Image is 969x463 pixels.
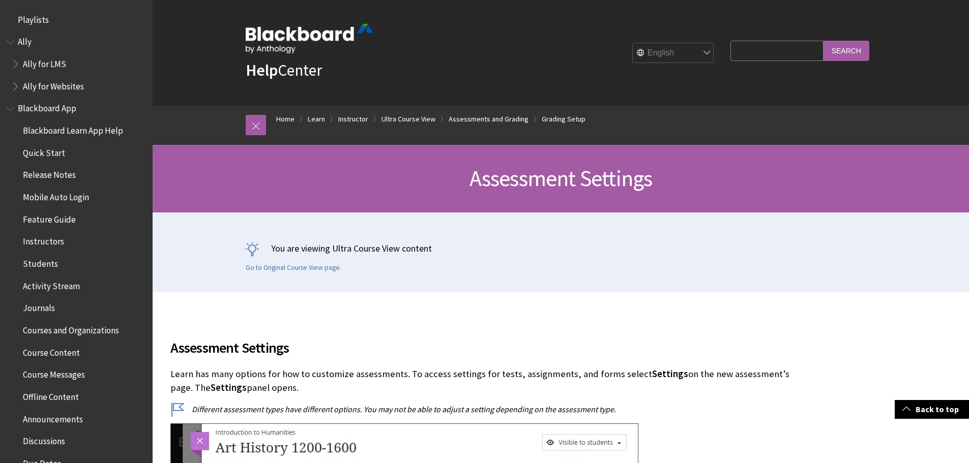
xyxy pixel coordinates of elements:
span: Announcements [23,411,83,424]
span: Assessment Settings [469,164,653,192]
a: Go to Original Course View page. [246,263,341,272]
span: Offline Content [23,388,79,402]
span: Course Messages [23,366,85,380]
a: HelpCenter [246,60,322,80]
span: Assessment Settings [170,337,801,358]
a: Home [276,113,295,126]
span: Ally for LMS [23,55,66,69]
nav: Book outline for Playlists [6,11,146,28]
span: Blackboard App [18,100,76,114]
p: Learn has many options for how to customize assessments. To access settings for tests, assignment... [170,367,801,394]
p: Different assessment types have different options. You may not be able to adjust a setting depend... [170,404,801,415]
img: Blackboard by Anthology [246,24,373,53]
span: Settings [211,382,247,393]
span: Playlists [18,11,49,25]
a: Instructor [338,113,368,126]
span: Feature Guide [23,211,76,225]
select: Site Language Selector [633,43,714,64]
strong: Help [246,60,278,80]
span: Discussions [23,433,65,446]
span: Students [23,255,58,269]
span: Ally [18,34,32,47]
span: Mobile Auto Login [23,189,89,202]
span: Instructors [23,233,64,247]
nav: Book outline for Anthology Ally Help [6,34,146,95]
span: Release Notes [23,167,76,180]
a: Back to top [895,400,969,419]
span: Quick Start [23,144,65,158]
input: Search [824,41,869,60]
span: Journals [23,300,55,314]
span: Settings [652,368,688,380]
a: Grading Setup [542,113,585,126]
a: Learn [308,113,325,126]
span: Blackboard Learn App Help [23,122,123,136]
span: Course Content [23,344,80,358]
a: Ultra Course View [381,113,435,126]
span: Ally for Websites [23,78,84,91]
span: Activity Stream [23,277,80,291]
span: Courses and Organizations [23,322,119,335]
p: You are viewing Ultra Course View content [246,242,876,255]
a: Assessments and Grading [449,113,528,126]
